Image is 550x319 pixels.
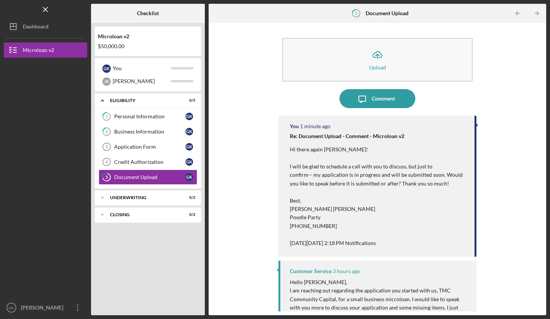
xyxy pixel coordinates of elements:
a: 5Document UploadGK [99,170,197,185]
div: Comment [372,89,395,108]
div: [PERSON_NAME] [113,75,171,88]
b: Checklist [137,10,159,16]
a: 4Credit AuthorizationGK [99,154,197,170]
p: Hello [PERSON_NAME], [290,278,469,286]
button: GK[PERSON_NAME] [4,300,87,315]
tspan: 1 [105,114,108,119]
a: 3Application FormGK [99,139,197,154]
button: Upload [282,38,473,82]
div: Business Information [114,129,185,135]
button: Dashboard [4,19,87,34]
div: Dashboard [23,19,49,36]
p: Hi there again [PERSON_NAME]! I will be glad to schedule a call with you to discuss, but just to ... [290,145,463,247]
div: G K [185,128,193,135]
div: G K [185,143,193,151]
div: Eligibility [110,98,176,103]
div: Customer Service [290,268,332,274]
div: Underwriting [110,195,176,200]
tspan: 5 [105,175,108,180]
div: [PERSON_NAME] [19,300,68,317]
b: Document Upload [366,10,409,16]
tspan: 3 [105,145,108,149]
a: 2Business InformationGK [99,124,197,139]
button: Microloan v2 [4,42,87,58]
div: G K [185,158,193,166]
div: Microloan v2 [23,42,54,60]
div: Document Upload [114,174,185,180]
div: 0 / 2 [182,212,195,217]
div: 0 / 2 [182,195,195,200]
div: Upload [369,64,386,70]
text: GK [9,306,14,310]
div: Credit Authorization [114,159,185,165]
div: G K [102,64,111,73]
div: Microloan v2 [98,33,198,39]
div: G K [185,113,193,120]
tspan: 2 [105,129,108,134]
time: 2025-10-14 21:18 [333,268,360,274]
div: Closing [110,212,176,217]
div: $50,000.00 [98,43,198,49]
button: Comment [339,89,415,108]
a: 1Personal InformationGK [99,109,197,124]
tspan: 4 [105,160,108,164]
div: You [290,123,299,129]
div: Personal Information [114,113,185,119]
div: J K [102,77,111,86]
div: You [113,62,171,75]
time: 2025-10-15 00:36 [300,123,330,129]
div: G K [185,173,193,181]
tspan: 5 [355,11,357,16]
strong: Re: Document Upload - Comment - Microloan v2 [290,133,404,139]
div: Application Form [114,144,185,150]
div: 0 / 5 [182,98,195,103]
